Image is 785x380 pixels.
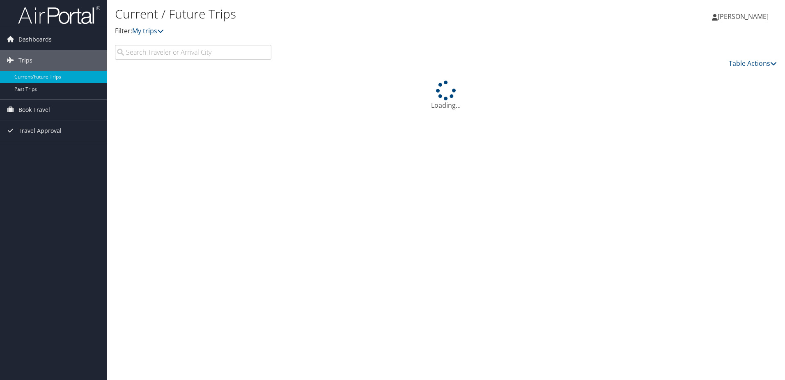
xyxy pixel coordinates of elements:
img: airportal-logo.png [18,5,100,25]
p: Filter: [115,26,556,37]
div: Loading... [115,81,777,110]
span: Dashboards [18,29,52,50]
span: [PERSON_NAME] [718,12,769,21]
a: [PERSON_NAME] [712,4,777,29]
span: Trips [18,50,32,71]
a: My trips [132,26,164,35]
span: Travel Approval [18,120,62,141]
span: Book Travel [18,100,50,120]
a: Table Actions [729,59,777,68]
input: Search Traveler or Arrival City [115,45,271,60]
h1: Current / Future Trips [115,5,556,23]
